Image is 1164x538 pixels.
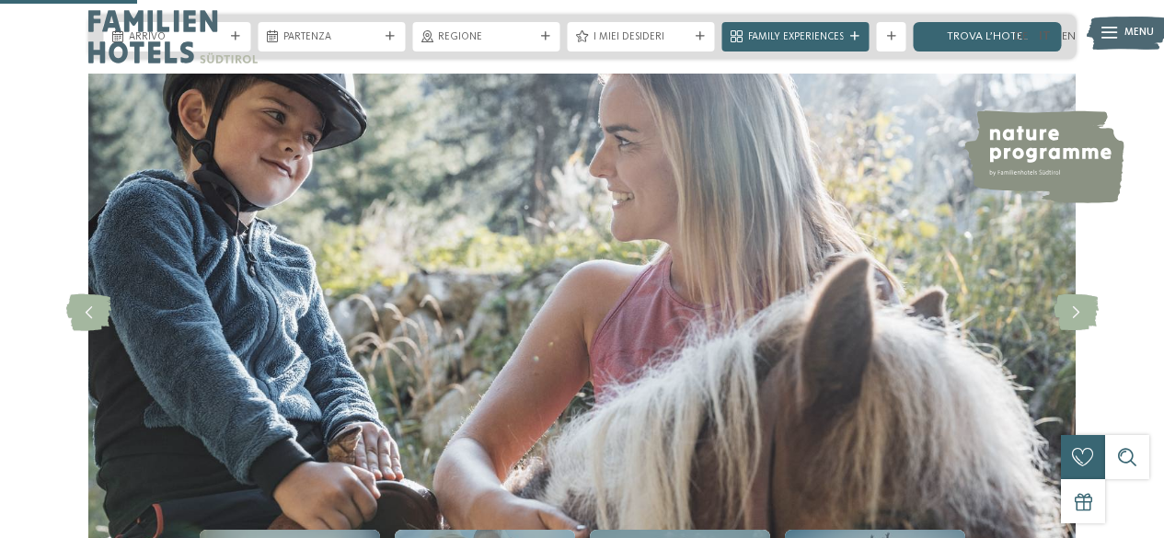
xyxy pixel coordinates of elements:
[1124,26,1154,40] span: Menu
[1039,30,1051,42] a: IT
[1014,30,1028,42] a: DE
[1062,30,1076,42] a: EN
[962,110,1124,203] img: nature programme by Familienhotels Südtirol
